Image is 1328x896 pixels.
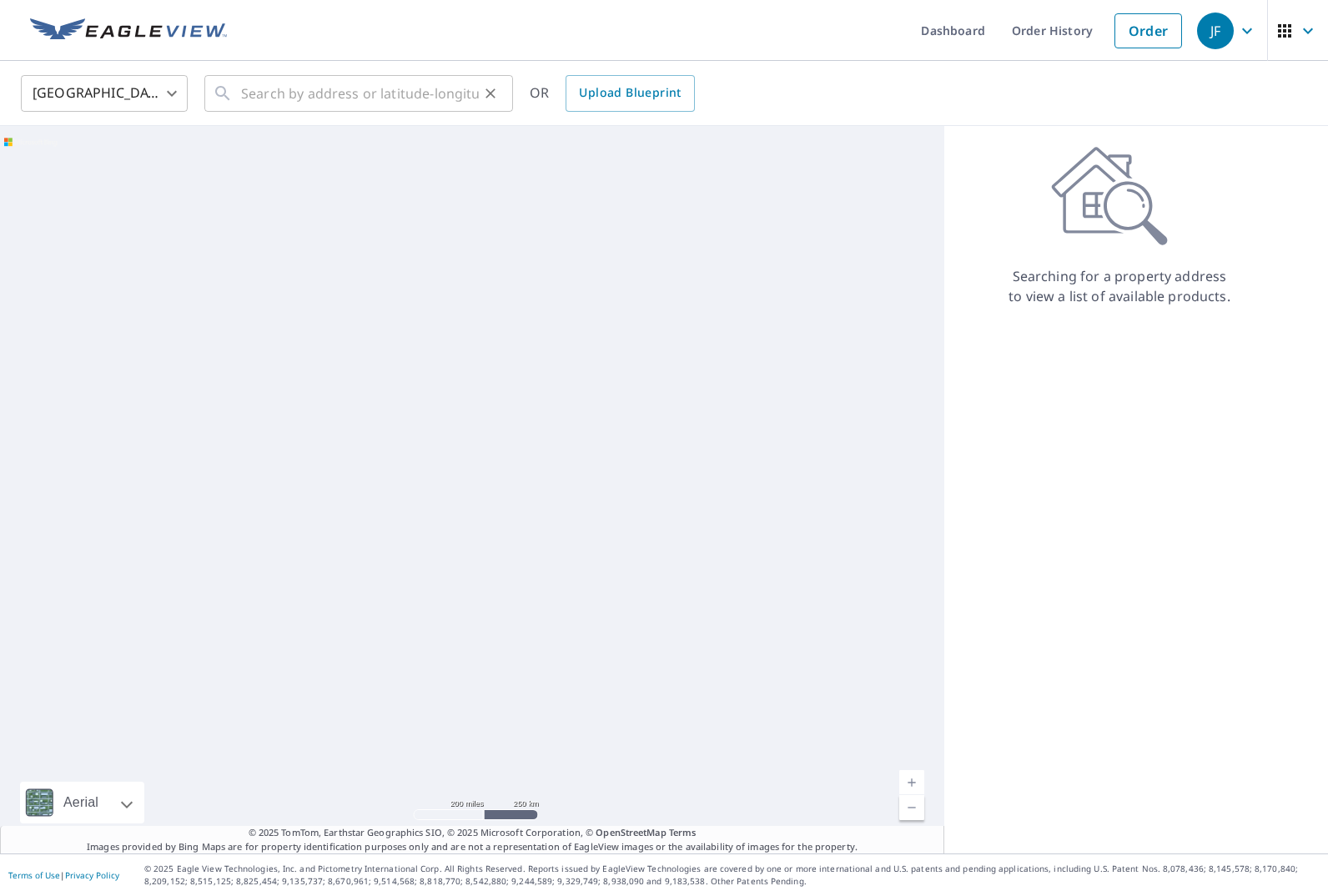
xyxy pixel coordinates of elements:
a: Order [1114,13,1182,48]
div: OR [530,75,695,112]
p: © 2025 Eagle View Technologies, Inc. and Pictometry International Corp. All Rights Reserved. Repo... [144,863,1320,888]
a: OpenStreetMap [596,826,666,838]
img: EV Logo [30,18,227,43]
div: Aerial [58,782,103,823]
a: Terms [669,826,697,838]
div: Aerial [20,782,144,823]
p: | [8,870,119,880]
a: Current Level 5, Zoom In [899,770,924,795]
input: Search by address or latitude-longitude [241,70,479,117]
span: © 2025 TomTom, Earthstar Geographics SIO, © 2025 Microsoft Corporation, © [249,826,697,840]
div: [GEOGRAPHIC_DATA] [21,70,188,117]
div: JF [1197,13,1234,49]
a: Upload Blueprint [566,75,694,112]
a: Terms of Use [8,869,60,881]
p: Searching for a property address to view a list of available products. [1008,266,1231,306]
a: Current Level 5, Zoom Out [899,795,924,820]
span: Upload Blueprint [579,83,681,103]
a: Privacy Policy [65,869,119,881]
button: Clear [479,82,502,105]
